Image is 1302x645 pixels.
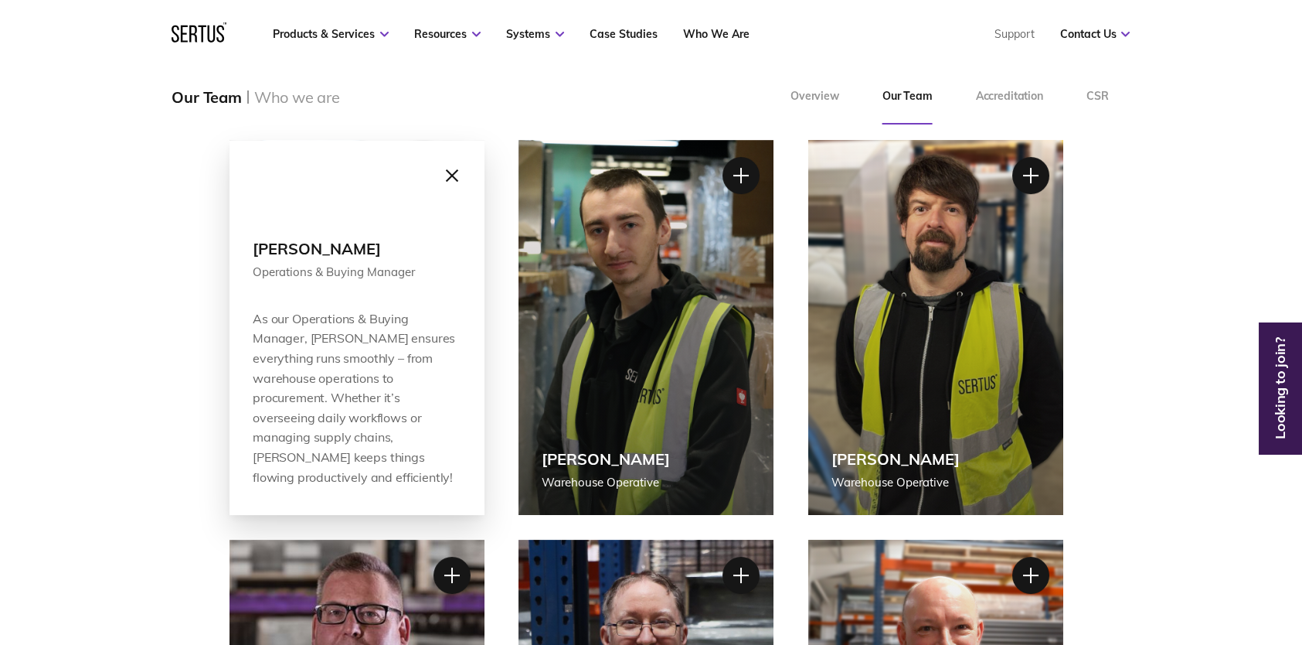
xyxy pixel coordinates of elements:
[414,27,481,41] a: Resources
[1024,466,1302,645] iframe: Chat Widget
[172,87,241,107] div: Our Team
[590,27,658,41] a: Case Studies
[831,449,960,469] div: [PERSON_NAME]
[683,27,750,41] a: Who We Are
[769,69,861,125] a: Overview
[1263,382,1298,394] a: Looking to join?
[253,309,461,487] div: As our Operations & Buying Manager, [PERSON_NAME] ensures everything runs smoothly – from warehou...
[831,473,960,492] div: Warehouse Operative
[1059,27,1130,41] a: Contact Us
[542,473,670,492] div: Warehouse Operative
[542,449,670,469] div: [PERSON_NAME]
[253,239,461,258] div: [PERSON_NAME]
[1065,69,1130,125] a: CSR
[254,87,340,107] div: Who we are
[273,27,389,41] a: Products & Services
[253,263,461,282] div: Operations & Buying Manager
[994,27,1034,41] a: Support
[506,27,564,41] a: Systems
[954,69,1065,125] a: Accreditation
